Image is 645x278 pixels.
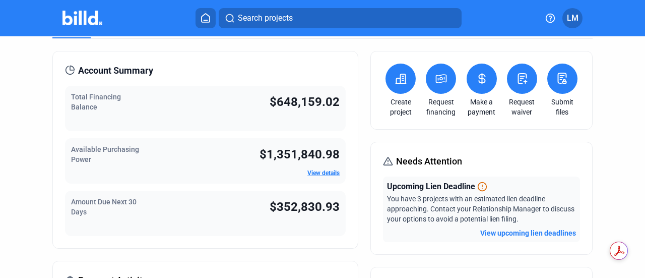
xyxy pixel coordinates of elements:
button: LM [562,8,583,28]
a: Create project [383,97,418,117]
a: View details [307,170,340,177]
a: Request waiver [504,97,540,117]
span: Upcoming Lien Deadline [387,181,475,193]
button: View upcoming lien deadlines [480,228,576,238]
a: Make a payment [464,97,499,117]
span: Amount Due Next 30 Days [71,198,137,216]
span: $352,830.93 [270,200,340,214]
span: LM [567,12,578,24]
a: Request financing [423,97,459,117]
img: Billd Company Logo [62,11,102,25]
span: Needs Attention [396,154,462,169]
button: Search projects [219,8,462,28]
span: Account Summary [78,64,153,78]
a: Submit files [545,97,580,117]
span: Search projects [238,12,293,24]
span: You have 3 projects with an estimated lien deadline approaching. Contact your Relationship Manage... [387,195,574,223]
span: Available Purchasing Power [71,145,139,163]
span: $648,159.02 [270,95,340,109]
span: Total Financing Balance [71,93,121,111]
span: $1,351,840.98 [260,147,340,161]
